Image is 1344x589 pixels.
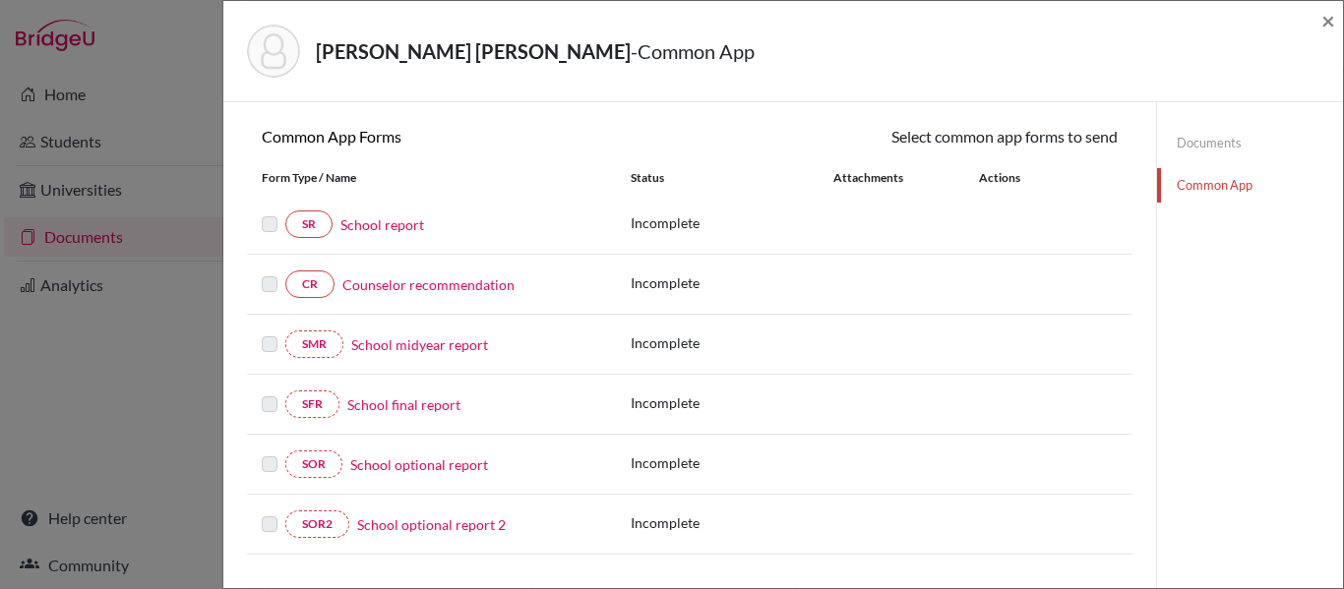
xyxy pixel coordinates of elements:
a: School report [340,214,424,235]
p: Incomplete [631,332,833,353]
span: - Common App [631,39,755,63]
a: School optional report 2 [357,514,506,535]
p: Incomplete [631,272,833,293]
a: School optional report [350,454,488,475]
div: Form Type / Name [247,169,616,187]
a: CR [285,270,335,298]
div: Actions [955,169,1077,187]
strong: [PERSON_NAME] [PERSON_NAME] [316,39,631,63]
a: SOR [285,450,342,478]
p: Incomplete [631,392,833,413]
a: SMR [285,330,343,358]
p: Incomplete [631,452,833,473]
div: Attachments [833,169,955,187]
p: Incomplete [631,212,833,233]
div: Status [631,169,833,187]
a: Documents [1157,126,1343,160]
span: × [1321,6,1335,34]
a: SFR [285,390,339,418]
a: Common App [1157,168,1343,203]
a: Counselor recommendation [342,274,515,295]
p: Incomplete [631,512,833,533]
div: Select common app forms to send [690,125,1132,148]
a: SR [285,210,333,238]
a: School midyear report [351,334,488,355]
a: SOR2 [285,510,349,538]
h6: Common App Forms [247,127,690,146]
button: Close [1321,9,1335,32]
a: School final report [347,394,460,415]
